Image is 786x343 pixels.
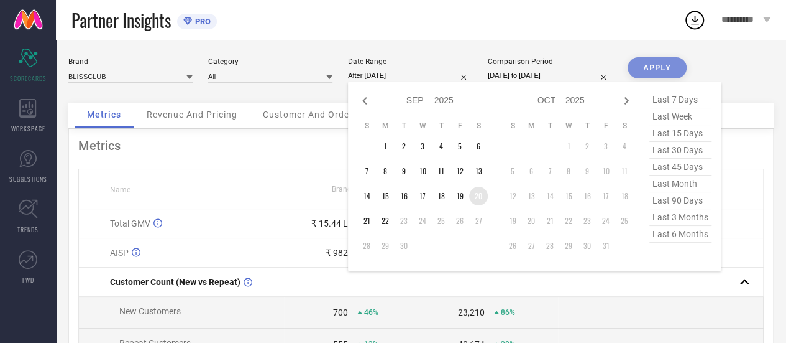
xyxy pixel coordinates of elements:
[413,187,432,205] td: Wed Sep 17 2025
[649,142,711,159] span: last 30 days
[559,237,578,255] td: Wed Oct 29 2025
[333,308,348,317] div: 700
[578,137,596,156] td: Thu Oct 02 2025
[522,121,541,131] th: Monday
[364,308,378,317] span: 46%
[110,186,130,194] span: Name
[192,17,211,26] span: PRO
[596,212,615,230] td: Fri Oct 24 2025
[488,57,612,66] div: Comparison Period
[615,121,634,131] th: Saturday
[559,137,578,156] td: Wed Oct 01 2025
[522,237,541,255] td: Mon Oct 27 2025
[522,162,541,181] td: Mon Oct 06 2025
[649,125,711,142] span: last 15 days
[649,176,711,192] span: last month
[348,69,472,82] input: Select date range
[559,187,578,205] td: Wed Oct 15 2025
[413,121,432,131] th: Wednesday
[357,212,376,230] td: Sun Sep 21 2025
[413,162,432,181] td: Wed Sep 10 2025
[469,162,488,181] td: Sat Sep 13 2025
[522,187,541,205] td: Mon Oct 13 2025
[395,212,413,230] td: Tue Sep 23 2025
[450,162,469,181] td: Fri Sep 12 2025
[263,110,358,120] span: Customer And Orders
[395,162,413,181] td: Tue Sep 09 2025
[432,212,450,230] td: Thu Sep 25 2025
[110,248,129,258] span: AISP
[649,108,711,125] span: last week
[11,124,45,133] span: WORKSPACE
[395,137,413,156] td: Tue Sep 02 2025
[22,275,34,284] span: FWD
[522,212,541,230] td: Mon Oct 20 2025
[649,226,711,243] span: last 6 months
[450,121,469,131] th: Friday
[503,187,522,205] td: Sun Oct 12 2025
[413,137,432,156] td: Wed Sep 03 2025
[619,93,634,108] div: Next month
[413,212,432,230] td: Wed Sep 24 2025
[376,212,395,230] td: Mon Sep 22 2025
[503,162,522,181] td: Sun Oct 05 2025
[649,159,711,176] span: last 45 days
[332,185,373,194] span: Brand Value
[450,187,469,205] td: Fri Sep 19 2025
[596,187,615,205] td: Fri Oct 17 2025
[110,277,240,287] span: Customer Count (New vs Repeat)
[450,137,469,156] td: Fri Sep 05 2025
[469,187,488,205] td: Sat Sep 20 2025
[503,121,522,131] th: Sunday
[208,57,332,66] div: Category
[596,162,615,181] td: Fri Oct 10 2025
[578,212,596,230] td: Thu Oct 23 2025
[17,225,39,234] span: TRENDS
[649,209,711,226] span: last 3 months
[376,162,395,181] td: Mon Sep 08 2025
[615,212,634,230] td: Sat Oct 25 2025
[501,308,515,317] span: 86%
[326,248,348,258] div: ₹ 982
[541,187,559,205] td: Tue Oct 14 2025
[559,162,578,181] td: Wed Oct 08 2025
[649,192,711,209] span: last 90 days
[458,308,485,317] div: 23,210
[357,93,372,108] div: Previous month
[357,187,376,205] td: Sun Sep 14 2025
[559,121,578,131] th: Wednesday
[578,187,596,205] td: Thu Oct 16 2025
[432,121,450,131] th: Thursday
[541,121,559,131] th: Tuesday
[541,237,559,255] td: Tue Oct 28 2025
[357,237,376,255] td: Sun Sep 28 2025
[503,237,522,255] td: Sun Oct 26 2025
[10,73,47,83] span: SCORECARDS
[596,237,615,255] td: Fri Oct 31 2025
[488,69,612,82] input: Select comparison period
[432,162,450,181] td: Thu Sep 11 2025
[376,121,395,131] th: Monday
[110,218,150,228] span: Total GMV
[615,187,634,205] td: Sat Oct 18 2025
[376,137,395,156] td: Mon Sep 01 2025
[596,137,615,156] td: Fri Oct 03 2025
[395,237,413,255] td: Tue Sep 30 2025
[311,218,348,228] div: ₹ 15.44 L
[78,138,764,153] div: Metrics
[649,92,711,108] span: last 7 days
[503,212,522,230] td: Sun Oct 19 2025
[87,110,121,120] span: Metrics
[357,121,376,131] th: Sunday
[615,137,634,156] td: Sat Oct 04 2025
[541,162,559,181] td: Tue Oct 07 2025
[469,121,488,131] th: Saturday
[68,57,193,66] div: Brand
[432,137,450,156] td: Thu Sep 04 2025
[469,137,488,156] td: Sat Sep 06 2025
[395,121,413,131] th: Tuesday
[376,237,395,255] td: Mon Sep 29 2025
[432,187,450,205] td: Thu Sep 18 2025
[469,212,488,230] td: Sat Sep 27 2025
[578,237,596,255] td: Thu Oct 30 2025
